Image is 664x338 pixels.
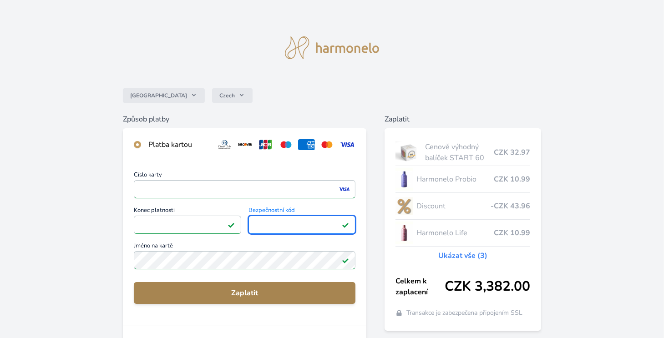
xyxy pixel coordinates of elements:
iframe: Iframe pro bezpečnostní kód [253,218,352,231]
span: Bezpečnostní kód [248,207,356,216]
span: Celkem k zaplacení [395,276,445,298]
input: Jméno na kartěPlatné pole [134,251,356,269]
span: Harmonelo Probio [416,174,494,185]
img: mc.svg [319,139,335,150]
span: -CZK 43.96 [491,201,530,212]
span: Discount [416,201,491,212]
h6: Způsob platby [123,114,367,125]
span: CZK 10.99 [494,174,530,185]
span: CZK 32.97 [494,147,530,158]
img: discount-lo.png [395,195,413,217]
img: diners.svg [216,139,233,150]
img: Platné pole [228,221,235,228]
span: Cenově výhodný balíček START 60 [425,141,494,163]
span: Zaplatit [141,288,349,298]
span: Číslo karty [134,172,356,180]
div: Platba kartou [148,139,209,150]
button: Zaplatit [134,282,356,304]
img: amex.svg [298,139,315,150]
a: Ukázat vše (3) [438,250,487,261]
button: [GEOGRAPHIC_DATA] [123,88,205,103]
img: discover.svg [237,139,253,150]
iframe: Iframe pro datum vypršení platnosti [138,218,237,231]
img: CLEAN_LIFE_se_stinem_x-lo.jpg [395,222,413,244]
span: Jméno na kartě [134,243,356,251]
span: Czech [219,92,235,99]
iframe: Iframe pro číslo karty [138,183,352,196]
img: maestro.svg [278,139,294,150]
img: logo.svg [285,36,380,59]
span: CZK 3,382.00 [445,278,530,295]
span: Harmonelo Life [416,227,494,238]
span: CZK 10.99 [494,227,530,238]
img: visa.svg [339,139,356,150]
span: Transakce je zabezpečena připojením SSL [406,308,522,318]
img: Platné pole [342,221,349,228]
span: [GEOGRAPHIC_DATA] [130,92,187,99]
button: Czech [212,88,253,103]
img: Platné pole [342,257,349,264]
span: Konec platnosti [134,207,241,216]
img: visa [338,185,350,193]
h6: Zaplatit [385,114,541,125]
img: start.jpg [395,141,421,164]
img: jcb.svg [257,139,274,150]
img: CLEAN_PROBIO_se_stinem_x-lo.jpg [395,168,413,191]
